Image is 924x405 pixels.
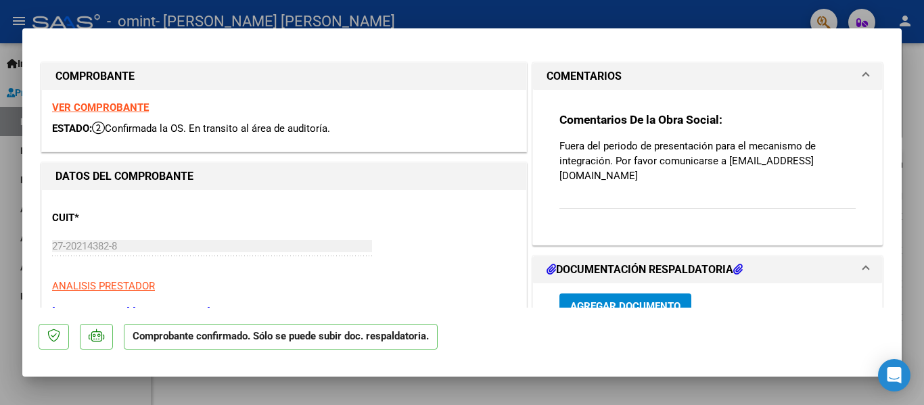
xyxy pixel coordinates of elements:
[559,113,722,126] strong: Comentarios De la Obra Social:
[533,256,882,283] mat-expansion-panel-header: DOCUMENTACIÓN RESPALDATORIA
[570,300,680,312] span: Agregar Documento
[92,122,330,135] span: Confirmada la OS. En transito al área de auditoría.
[547,68,622,85] h1: COMENTARIOS
[55,70,135,82] strong: COMPROBANTE
[52,101,149,114] a: VER COMPROBANTE
[559,293,691,318] button: Agregar Documento
[533,90,882,245] div: COMENTARIOS
[547,262,743,278] h1: DOCUMENTACIÓN RESPALDATORIA
[52,122,92,135] span: ESTADO:
[52,210,191,226] p: CUIT
[533,63,882,90] mat-expansion-panel-header: COMENTARIOS
[559,139,856,183] p: Fuera del periodo de presentación para el mecanismo de integración. Por favor comunicarse a [EMAI...
[52,304,516,320] p: [PERSON_NAME] [PERSON_NAME]
[55,170,193,183] strong: DATOS DEL COMPROBANTE
[52,280,155,292] span: ANALISIS PRESTADOR
[124,324,438,350] p: Comprobante confirmado. Sólo se puede subir doc. respaldatoria.
[878,359,910,391] div: Open Intercom Messenger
